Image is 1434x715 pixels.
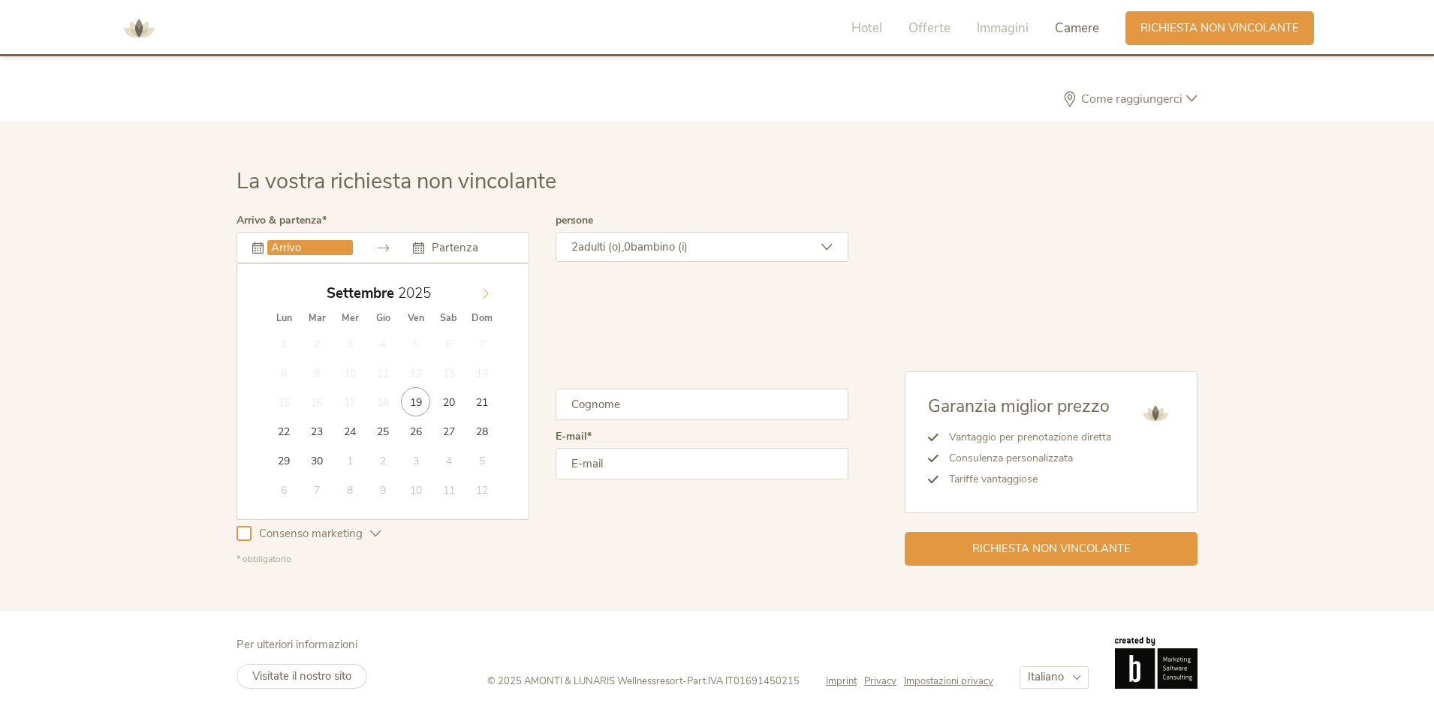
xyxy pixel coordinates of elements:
[428,240,514,255] input: Partenza
[252,668,351,683] span: Visitate il nostro sito
[465,314,499,323] span: Dom
[236,167,556,196] span: La vostra richiesta non vincolante
[368,416,397,446] span: Settembre 25, 2025
[270,329,299,358] span: Settembre 1, 2025
[270,475,299,504] span: Ottobre 6, 2025
[333,314,366,323] span: Mer
[434,387,463,416] span: Settembre 20, 2025
[467,475,496,504] span: Ottobre 12, 2025
[467,387,496,416] span: Settembre 21, 2025
[578,239,624,254] span: adulti (o),
[624,239,631,254] span: 0
[401,387,430,416] span: Settembre 19, 2025
[864,674,896,688] span: Privacy
[556,448,848,479] input: E-mail
[432,314,465,323] span: Sab
[368,475,397,504] span: Ottobre 9, 2025
[1055,20,1099,37] span: Camere
[116,6,161,51] img: AMONTI & LUNARIS Wellnessresort
[366,314,399,323] span: Gio
[434,475,463,504] span: Ottobre 11, 2025
[270,416,299,446] span: Settembre 22, 2025
[236,553,848,566] div: * obbligatorio
[368,358,397,387] span: Settembre 11, 2025
[335,387,364,416] span: Settembre 17, 2025
[270,446,299,475] span: Settembre 29, 2025
[908,20,950,37] span: Offerte
[904,674,993,688] a: Impostazioni privacy
[938,448,1111,469] li: Consulenza personalizzata
[270,358,299,387] span: Settembre 8, 2025
[394,284,444,303] input: Year
[300,314,333,323] span: Mar
[303,329,332,358] span: Settembre 2, 2025
[303,446,332,475] span: Settembre 30, 2025
[335,329,364,358] span: Settembre 3, 2025
[467,358,496,387] span: Settembre 14, 2025
[467,416,496,446] span: Settembre 28, 2025
[938,427,1111,448] li: Vantaggio per prenotazione diretta
[252,526,370,542] span: Consenso marketing
[335,416,364,446] span: Settembre 24, 2025
[864,674,904,688] a: Privacy
[236,215,327,226] label: Arrivo & partenza
[236,664,367,689] a: Visitate il nostro sito
[556,431,592,442] label: E-mail
[682,674,687,688] span: -
[267,314,300,323] span: Lun
[487,674,682,688] span: © 2025 AMONTI & LUNARIS Wellnessresort
[368,329,397,358] span: Settembre 4, 2025
[401,329,430,358] span: Settembre 5, 2025
[236,637,357,652] span: Per ulteriori informazioni
[401,358,430,387] span: Settembre 12, 2025
[687,674,800,688] span: Part.IVA IT01691450215
[303,387,332,416] span: Settembre 16, 2025
[399,314,432,323] span: Ven
[327,287,394,301] span: Settembre
[368,446,397,475] span: Ottobre 2, 2025
[116,23,161,33] a: AMONTI & LUNARIS Wellnessresort
[401,446,430,475] span: Ottobre 3, 2025
[467,446,496,475] span: Ottobre 5, 2025
[571,239,578,254] span: 2
[826,674,864,688] a: Imprint
[368,387,397,416] span: Settembre 18, 2025
[1140,20,1299,36] span: Richiesta non vincolante
[434,416,463,446] span: Settembre 27, 2025
[826,674,857,688] span: Imprint
[434,358,463,387] span: Settembre 13, 2025
[335,358,364,387] span: Settembre 10, 2025
[434,329,463,358] span: Settembre 6, 2025
[977,20,1029,37] span: Immagini
[401,475,430,504] span: Ottobre 10, 2025
[303,416,332,446] span: Settembre 23, 2025
[1077,93,1186,105] span: Come raggiungerci
[335,475,364,504] span: Ottobre 8, 2025
[267,240,353,255] input: Arrivo
[467,329,496,358] span: Settembre 7, 2025
[556,389,848,420] input: Cognome
[556,215,593,226] label: persone
[928,395,1110,418] span: Garanzia miglior prezzo
[972,541,1131,557] span: Richiesta non vincolante
[851,20,882,37] span: Hotel
[303,475,332,504] span: Ottobre 7, 2025
[335,446,364,475] span: Ottobre 1, 2025
[434,446,463,475] span: Ottobre 4, 2025
[631,239,688,254] span: bambino (i)
[303,358,332,387] span: Settembre 9, 2025
[1137,395,1174,432] img: AMONTI & LUNARIS Wellnessresort
[938,469,1111,490] li: Tariffe vantaggiose
[1115,637,1198,688] img: Brandnamic GmbH | Leading Hospitality Solutions
[401,416,430,446] span: Settembre 26, 2025
[270,387,299,416] span: Settembre 15, 2025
